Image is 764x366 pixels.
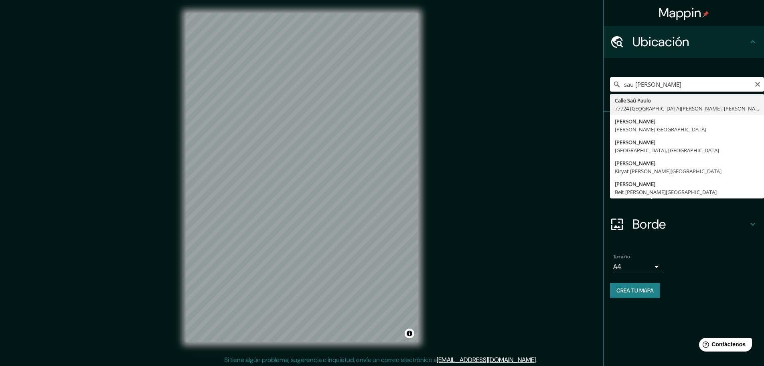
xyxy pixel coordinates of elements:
font: Beit [PERSON_NAME][GEOGRAPHIC_DATA] [615,188,717,196]
font: [PERSON_NAME] [615,118,655,125]
canvas: Mapa [186,13,418,342]
input: Elige tu ciudad o zona [610,77,764,92]
div: Disposición [604,176,764,208]
font: . [538,355,540,364]
font: [PERSON_NAME] [615,139,655,146]
font: [GEOGRAPHIC_DATA], [GEOGRAPHIC_DATA] [615,147,719,154]
div: Estilo [604,144,764,176]
button: Claro [754,80,761,88]
font: [PERSON_NAME] [615,180,655,188]
font: A4 [613,262,621,271]
img: pin-icon.png [703,11,709,17]
font: Crea tu mapa [616,287,654,294]
font: Tamaño [613,254,630,260]
font: . [537,355,538,364]
font: Calle Saú Paulo [615,97,651,104]
div: Borde [604,208,764,240]
font: . [536,356,537,364]
font: Mappin [659,4,701,21]
div: Patas [604,112,764,144]
button: Activar o desactivar atribución [405,329,414,338]
font: Kiryat [PERSON_NAME][GEOGRAPHIC_DATA] [615,168,721,175]
div: Ubicación [604,26,764,58]
font: [PERSON_NAME] [615,159,655,167]
a: [EMAIL_ADDRESS][DOMAIN_NAME] [437,356,536,364]
font: Si tiene algún problema, sugerencia o inquietud, envíe un correo electrónico a [224,356,437,364]
font: Borde [632,216,666,233]
iframe: Lanzador de widgets de ayuda [693,335,755,357]
font: [PERSON_NAME][GEOGRAPHIC_DATA] [615,126,706,133]
div: A4 [613,260,661,273]
font: Ubicación [632,33,689,50]
button: Crea tu mapa [610,283,660,298]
